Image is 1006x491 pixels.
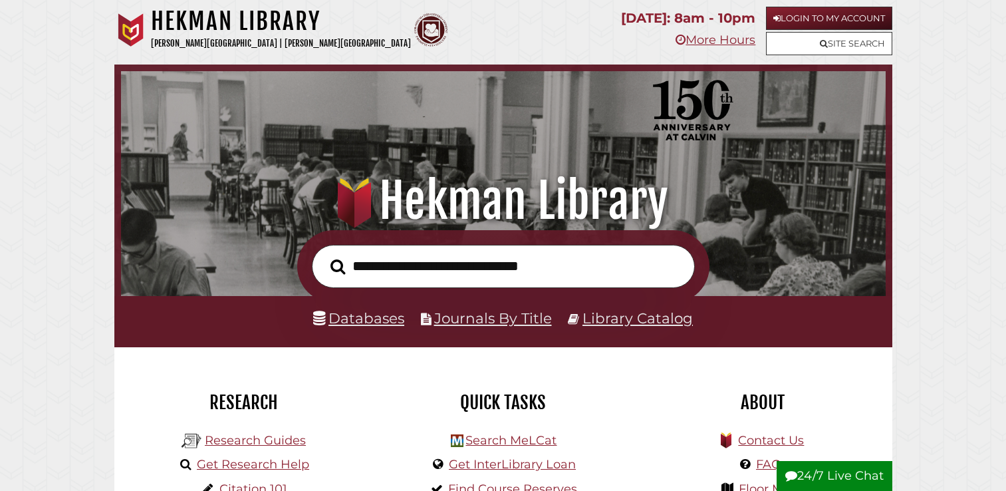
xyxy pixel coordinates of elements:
[136,172,870,230] h1: Hekman Library
[451,434,463,447] img: Hekman Library Logo
[384,391,623,414] h2: Quick Tasks
[676,33,755,47] a: More Hours
[414,13,447,47] img: Calvin Theological Seminary
[643,391,882,414] h2: About
[114,13,148,47] img: Calvin University
[465,433,557,448] a: Search MeLCat
[582,309,693,327] a: Library Catalog
[621,7,755,30] p: [DATE]: 8am - 10pm
[756,457,787,472] a: FAQs
[124,391,364,414] h2: Research
[324,255,352,279] button: Search
[766,32,892,55] a: Site Search
[738,433,804,448] a: Contact Us
[205,433,306,448] a: Research Guides
[151,7,411,36] h1: Hekman Library
[313,309,404,327] a: Databases
[151,36,411,51] p: [PERSON_NAME][GEOGRAPHIC_DATA] | [PERSON_NAME][GEOGRAPHIC_DATA]
[182,431,201,451] img: Hekman Library Logo
[434,309,552,327] a: Journals By Title
[449,457,576,472] a: Get InterLibrary Loan
[197,457,309,472] a: Get Research Help
[330,258,345,274] i: Search
[766,7,892,30] a: Login to My Account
